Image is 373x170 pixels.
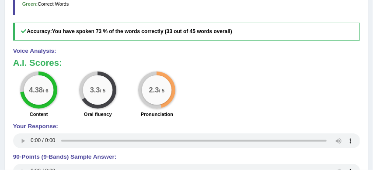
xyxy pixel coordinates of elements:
[141,111,173,118] label: Pronunciation
[52,28,232,34] b: You have spoken 73 % of the words correctly (33 out of 45 words overall)
[13,58,62,68] b: A.I. Scores:
[22,1,38,7] b: Green:
[159,88,165,94] small: / 5
[29,86,43,94] big: 4.38
[13,23,360,41] h5: Accuracy:
[100,88,106,94] small: / 5
[43,88,49,94] small: / 6
[13,154,360,160] h4: 90-Points (9-Bands) Sample Answer:
[90,86,100,94] big: 3.3
[84,111,112,118] label: Oral fluency
[149,86,159,94] big: 2.3
[13,48,360,54] h4: Voice Analysis:
[30,111,48,118] label: Content
[13,123,360,130] h4: Your Response:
